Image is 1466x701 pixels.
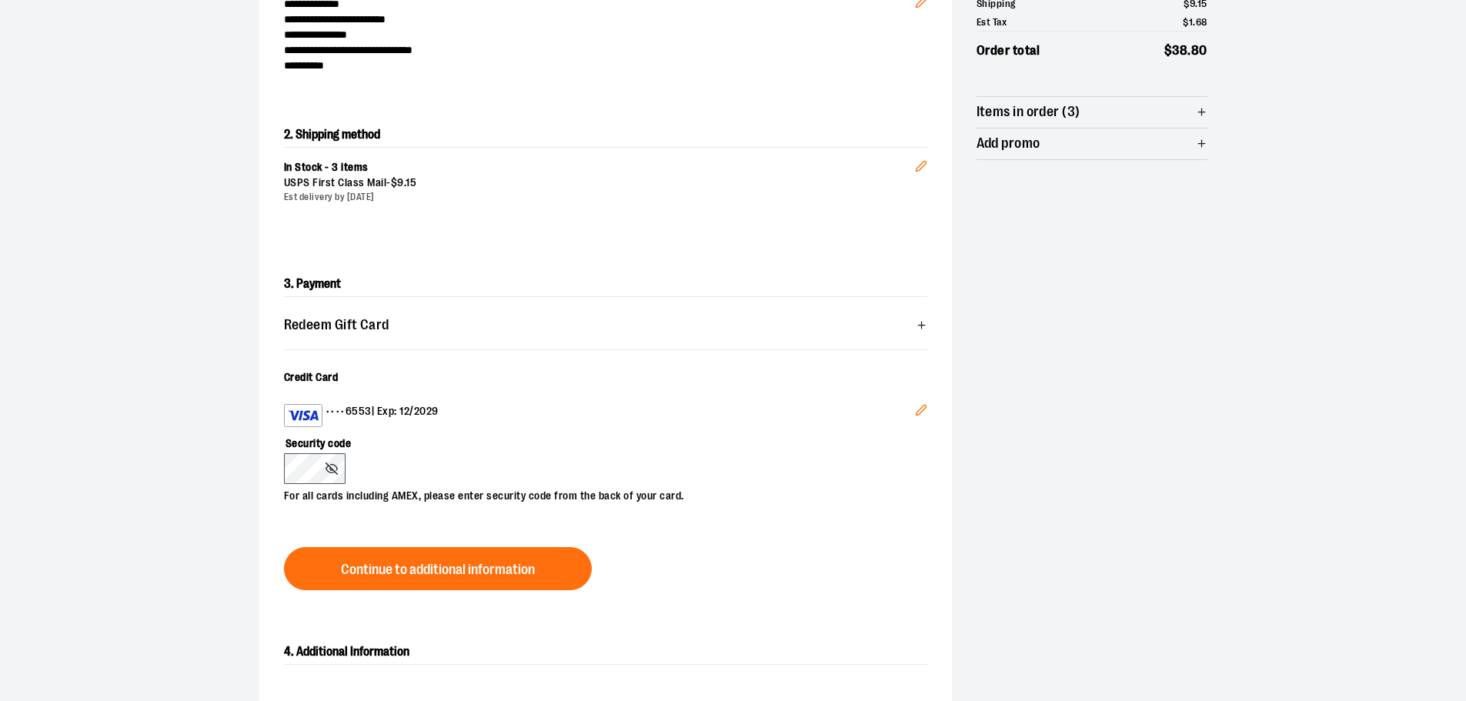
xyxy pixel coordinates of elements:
span: . [404,176,406,189]
span: Order total [977,41,1040,61]
span: Credit Card [284,371,339,383]
button: Items in order (3) [977,97,1207,128]
div: USPS First Class Mail - [284,175,915,191]
span: 38 [1172,43,1187,58]
button: Edit [903,392,940,433]
span: 80 [1191,43,1207,58]
div: In Stock - 3 items [284,160,915,175]
span: 15 [406,176,416,189]
div: Est delivery by [DATE] [284,191,915,204]
div: •••• 6553 | Exp: 12/2029 [284,404,915,427]
span: Add promo [977,136,1040,151]
span: 9 [397,176,404,189]
h2: 3. Payment [284,272,927,297]
span: . [1193,16,1196,28]
span: . [1187,43,1191,58]
span: 1 [1189,16,1194,28]
img: Visa card example showing the 16-digit card number on the front of the card [288,406,319,425]
span: 68 [1196,16,1207,28]
span: Continue to additional information [341,562,535,577]
p: For all cards including AMEX, please enter security code from the back of your card. [284,484,912,504]
h2: 4. Additional Information [284,639,927,665]
span: Items in order (3) [977,105,1080,119]
label: Security code [284,427,912,453]
button: Add promo [977,129,1207,159]
span: $ [1164,43,1173,58]
span: Redeem Gift Card [284,318,389,332]
span: Est Tax [977,15,1007,30]
h2: 2. Shipping method [284,122,927,147]
button: Redeem Gift Card [284,309,927,340]
span: $ [1183,16,1189,28]
button: Edit [903,135,940,189]
span: $ [391,176,398,189]
button: Continue to additional information [284,547,592,590]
